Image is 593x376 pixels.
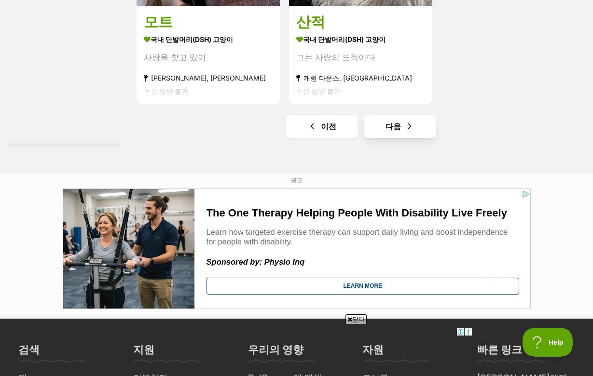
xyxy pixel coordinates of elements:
strong: 국내 단발머리(DSH) 고양이 [144,33,273,47]
a: 이전 페이지 [286,115,358,138]
h3: 모트 [144,13,273,33]
div: 사랑을 찾고 있어 [144,52,273,65]
h3: 검색 [18,343,40,362]
span: 주간 입양 불가 [144,87,188,95]
nav: 페이지 매김 [136,115,586,138]
a: 산적 국내 단발머리(DSH) 고양이 그는 사랑의 도적이다 캐럼 다운스, [GEOGRAPHIC_DATA] 주간 입양 불가 [289,6,432,105]
div: 그는 사랑의 도적이다 [296,52,425,65]
a: 모트 국내 단발머리(DSH) 고양이 사랑을 찾고 있어 [PERSON_NAME], [PERSON_NAME] 주간 입양 불가 [137,6,280,105]
iframe: 도움말 스카우트 비콘 - 열기 [523,328,574,357]
span: 닫다 [345,314,367,324]
iframe: 광고 [63,188,531,309]
h3: 빠른 링크 [477,343,522,362]
h3: 산적 [296,13,425,33]
strong: 국내 단발머리(DSH) 고양이 [296,33,425,47]
span: 주간 입양 불가 [296,87,341,95]
a: 다음 페이지 [364,115,436,138]
iframe: 광고 [121,328,472,371]
strong: 캐럼 다운스, [GEOGRAPHIC_DATA] [296,72,425,85]
strong: [PERSON_NAME], [PERSON_NAME] [144,72,273,85]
